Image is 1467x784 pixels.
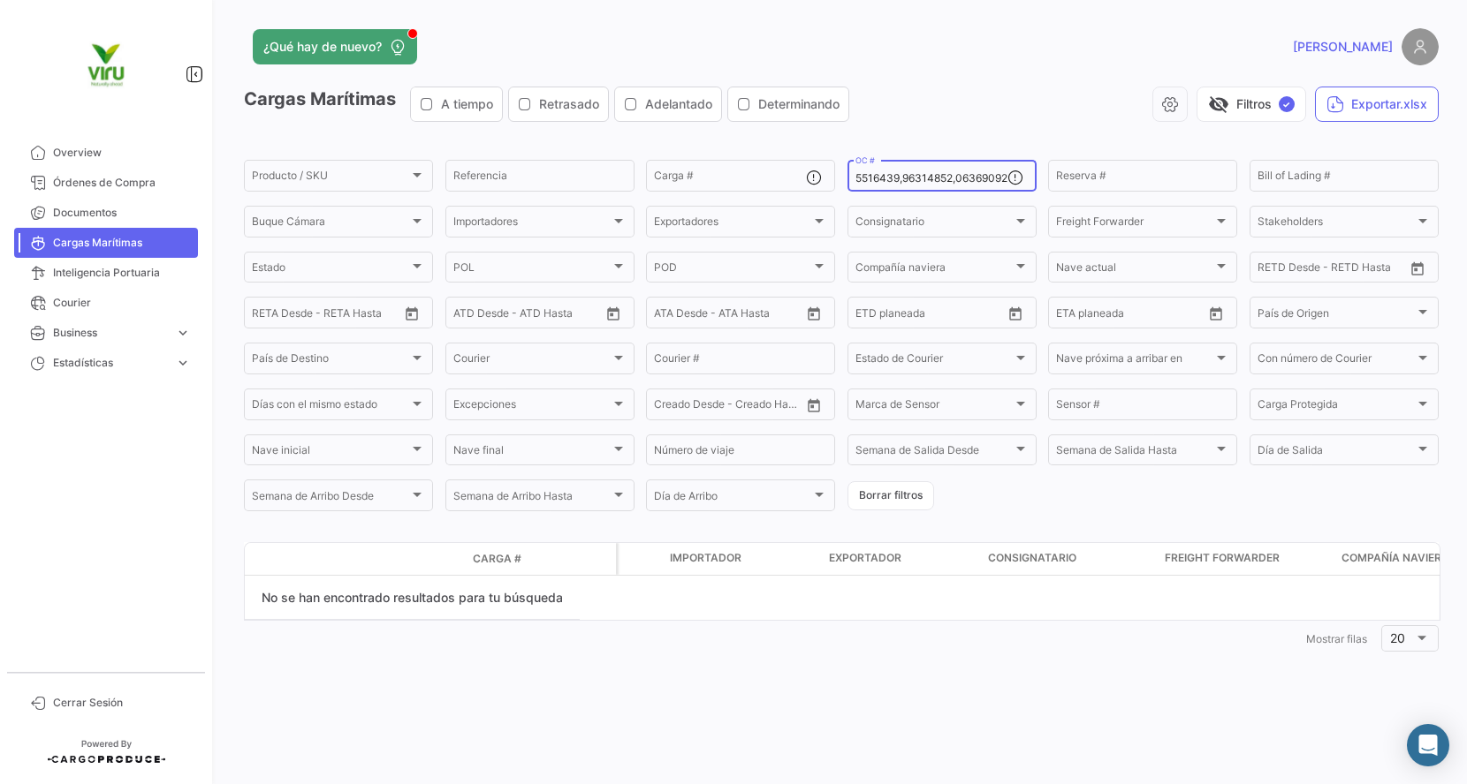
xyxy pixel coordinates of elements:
span: [PERSON_NAME] [1293,38,1393,56]
span: ¿Qué hay de nuevo? [263,38,382,56]
input: ATD Hasta [521,309,591,321]
span: Marca de Sensor [855,401,1013,413]
span: Determinando [758,95,840,113]
datatable-header-cell: Modo de Transporte [280,552,324,566]
div: No se han encontrado resultados para tu búsqueda [245,576,580,620]
span: Estadísticas [53,355,168,371]
span: visibility_off [1208,94,1229,115]
span: 20 [1391,630,1406,645]
button: Exportar.xlsx [1315,87,1439,122]
input: Desde [1056,309,1088,321]
button: visibility_offFiltros✓ [1197,87,1306,122]
span: Cerrar Sesión [53,695,191,711]
span: Semana de Arribo Desde [252,493,409,505]
input: ATA Desde [654,309,708,321]
span: expand_more [175,355,191,371]
button: Determinando [728,87,848,121]
button: Open calendar [1404,255,1431,282]
button: Open calendar [600,300,627,327]
button: Borrar filtros [848,481,934,510]
input: Creado Desde [654,401,718,413]
span: Compañía naviera [855,264,1013,276]
span: Business [53,325,168,341]
span: Compañía naviera [1342,550,1449,566]
span: Órdenes de Compra [53,175,191,191]
input: ATA Hasta [720,309,790,321]
span: Día de Salida [1258,447,1415,459]
button: Open calendar [1203,300,1229,327]
span: Carga Protegida [1258,401,1415,413]
span: Cargas Marítimas [53,235,191,251]
a: Courier [14,288,198,318]
a: Cargas Marítimas [14,228,198,258]
span: Semana de Arribo Hasta [453,493,611,505]
a: Overview [14,138,198,168]
span: Nave inicial [252,447,409,459]
datatable-header-cell: Póliza [572,552,616,566]
datatable-header-cell: Carga Protegida [619,543,663,575]
button: ¿Qué hay de nuevo? [253,29,417,64]
span: expand_more [175,325,191,341]
span: Con número de Courier [1258,355,1415,367]
input: Desde [252,309,284,321]
span: Overview [53,145,191,161]
span: Importador [670,550,741,566]
input: Hasta [1302,264,1372,276]
span: POD [654,264,811,276]
span: Exportadores [654,218,811,230]
span: Documentos [53,205,191,221]
img: placeholder-user.png [1402,28,1439,65]
img: viru.png [62,21,150,109]
button: A tiempo [411,87,502,121]
span: Freight Forwarder [1056,218,1213,230]
span: País de Destino [252,355,409,367]
div: Abrir Intercom Messenger [1407,724,1449,766]
span: Inteligencia Portuaria [53,265,191,281]
a: Inteligencia Portuaria [14,258,198,288]
span: Excepciones [453,401,611,413]
span: Consignatario [988,550,1076,566]
span: Importadores [453,218,611,230]
button: Open calendar [1002,300,1029,327]
span: Courier [53,295,191,311]
span: Nave próxima a arribar en [1056,355,1213,367]
span: Stakeholders [1258,218,1415,230]
button: Open calendar [801,392,827,418]
button: Adelantado [615,87,721,121]
input: Creado Hasta [731,401,801,413]
input: ATD Desde [453,309,509,321]
span: Mostrar filas [1306,632,1367,645]
span: Courier [453,355,611,367]
span: Días con el mismo estado [252,401,409,413]
span: Día de Arribo [654,493,811,505]
span: Retrasado [539,95,599,113]
input: Hasta [296,309,366,321]
span: Buque Cámara [252,218,409,230]
span: Carga # [473,551,521,567]
span: Freight Forwarder [1165,550,1280,566]
a: Documentos [14,198,198,228]
datatable-header-cell: Carga # [466,544,572,574]
datatable-header-cell: Importador [663,543,822,575]
span: POL [453,264,611,276]
datatable-header-cell: Freight Forwarder [1158,543,1334,575]
span: Nave final [453,447,611,459]
span: Estado [252,264,409,276]
input: Desde [855,309,887,321]
h3: Cargas Marítimas [244,87,855,122]
input: Desde [1258,264,1289,276]
input: Hasta [1100,309,1170,321]
span: ✓ [1279,96,1295,112]
a: Órdenes de Compra [14,168,198,198]
datatable-header-cell: Consignatario [981,543,1158,575]
button: Open calendar [399,300,425,327]
span: Semana de Salida Desde [855,447,1013,459]
span: País de Origen [1258,309,1415,321]
span: Exportador [829,550,901,566]
datatable-header-cell: Exportador [822,543,981,575]
span: A tiempo [441,95,493,113]
span: Consignatario [855,218,1013,230]
span: Producto / SKU [252,172,409,185]
span: Adelantado [645,95,712,113]
span: Nave actual [1056,264,1213,276]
